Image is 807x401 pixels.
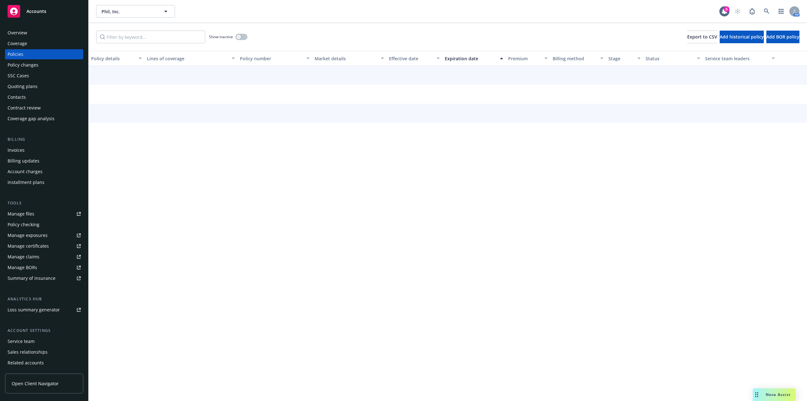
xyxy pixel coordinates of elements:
div: Policy details [91,55,135,62]
div: Premium [508,55,541,62]
div: Related accounts [8,358,44,368]
div: Manage BORs [8,262,37,273]
span: Export to CSV [687,34,717,40]
a: Manage files [5,209,83,219]
a: Installment plans [5,177,83,187]
div: Contract review [8,103,41,113]
a: Switch app [775,5,787,18]
a: Policy checking [5,220,83,230]
button: Service team leaders [703,51,777,66]
div: Quoting plans [8,81,38,91]
span: Nova Assist [766,392,791,397]
span: Accounts [26,9,46,14]
a: Report a Bug [746,5,758,18]
button: Market details [312,51,386,66]
div: Manage certificates [8,241,49,251]
a: Search [760,5,773,18]
span: Add BOR policy [766,34,799,40]
a: Quoting plans [5,81,83,91]
a: SSC Cases [5,71,83,81]
a: Overview [5,28,83,38]
div: Drag to move [753,388,761,401]
button: Stage [606,51,643,66]
div: Summary of insurance [8,273,55,283]
div: Coverage gap analysis [8,114,55,124]
a: Related accounts [5,358,83,368]
div: Account charges [8,167,43,177]
div: Billing method [553,55,596,62]
div: Installment plans [8,177,44,187]
div: Manage claims [8,252,39,262]
button: Policy number [237,51,312,66]
a: Contacts [5,92,83,102]
div: Billing [5,136,83,143]
span: Show inactive [209,34,233,39]
a: Manage claims [5,252,83,262]
div: Policy changes [8,60,38,70]
button: Phil, Inc. [96,5,175,18]
div: Account settings [5,327,83,334]
div: Analytics hub [5,296,83,302]
a: Billing updates [5,156,83,166]
div: 6 [724,6,729,12]
a: Manage certificates [5,241,83,251]
button: Nova Assist [753,388,796,401]
button: Status [643,51,703,66]
div: Market details [315,55,377,62]
a: Policies [5,49,83,59]
a: Manage BORs [5,262,83,273]
button: Expiration date [442,51,506,66]
input: Filter by keyword... [96,31,205,43]
button: Premium [506,51,550,66]
a: Manage exposures [5,230,83,240]
div: Sales relationships [8,347,48,357]
div: Expiration date [445,55,496,62]
a: Start snowing [731,5,744,18]
div: Loss summary generator [8,305,60,315]
a: Coverage [5,38,83,49]
div: Billing updates [8,156,39,166]
a: Service team [5,336,83,346]
div: Contacts [8,92,26,102]
div: Policy number [240,55,302,62]
div: Service team leaders [705,55,768,62]
div: Lines of coverage [147,55,228,62]
a: Sales relationships [5,347,83,357]
button: Policy details [89,51,144,66]
div: Service team [8,336,35,346]
div: SSC Cases [8,71,29,81]
a: Contract review [5,103,83,113]
a: Summary of insurance [5,273,83,283]
div: Tools [5,200,83,206]
a: Loss summary generator [5,305,83,315]
button: Effective date [386,51,442,66]
button: Billing method [550,51,606,66]
a: Policy changes [5,60,83,70]
a: Account charges [5,167,83,177]
div: Status [646,55,693,62]
div: Invoices [8,145,25,155]
div: Effective date [389,55,433,62]
button: Add historical policy [720,31,764,43]
span: Add historical policy [720,34,764,40]
div: Coverage [8,38,27,49]
div: Stage [608,55,634,62]
button: Add BOR policy [766,31,799,43]
button: Export to CSV [687,31,717,43]
div: Policies [8,49,23,59]
a: Invoices [5,145,83,155]
button: Lines of coverage [144,51,237,66]
span: Phil, Inc. [102,8,156,15]
a: Coverage gap analysis [5,114,83,124]
div: Manage files [8,209,34,219]
div: Overview [8,28,27,38]
div: Manage exposures [8,230,48,240]
div: Policy checking [8,220,39,230]
span: Open Client Navigator [12,380,59,387]
a: Accounts [5,3,83,20]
